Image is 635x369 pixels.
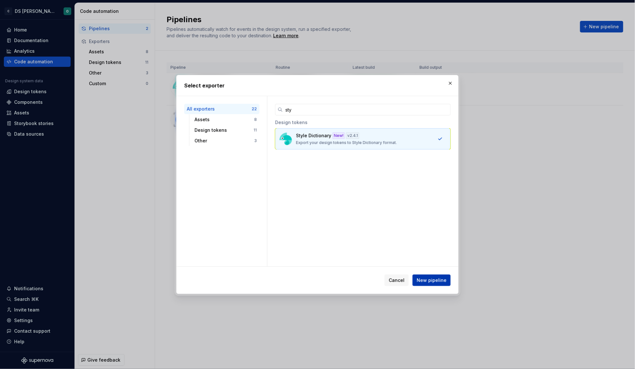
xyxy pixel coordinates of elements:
div: All exporters [187,106,252,112]
button: All exporters22 [184,104,259,114]
span: New pipeline [417,277,447,283]
button: Cancel [385,274,409,286]
button: New pipeline [413,274,451,286]
div: Design tokens [275,115,451,128]
button: Assets8 [192,114,259,125]
button: Other3 [192,136,259,146]
div: New! [333,132,345,139]
div: Other [195,138,254,144]
div: Assets [195,116,254,123]
button: Style DictionaryNew!v2.4.1Export your design tokens to Style Dictionary format. [275,128,451,149]
div: 11 [254,128,257,133]
p: Style Dictionary [296,132,331,139]
p: Export your design tokens to Style Dictionary format. [296,140,397,145]
button: Design tokens11 [192,125,259,135]
h2: Select exporter [184,82,451,89]
input: Search... [283,104,451,115]
div: 8 [254,117,257,122]
div: Design tokens [195,127,254,133]
div: 3 [254,138,257,143]
div: 22 [252,106,257,112]
span: Cancel [389,277,404,283]
div: v 2.4.1 [346,132,359,139]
